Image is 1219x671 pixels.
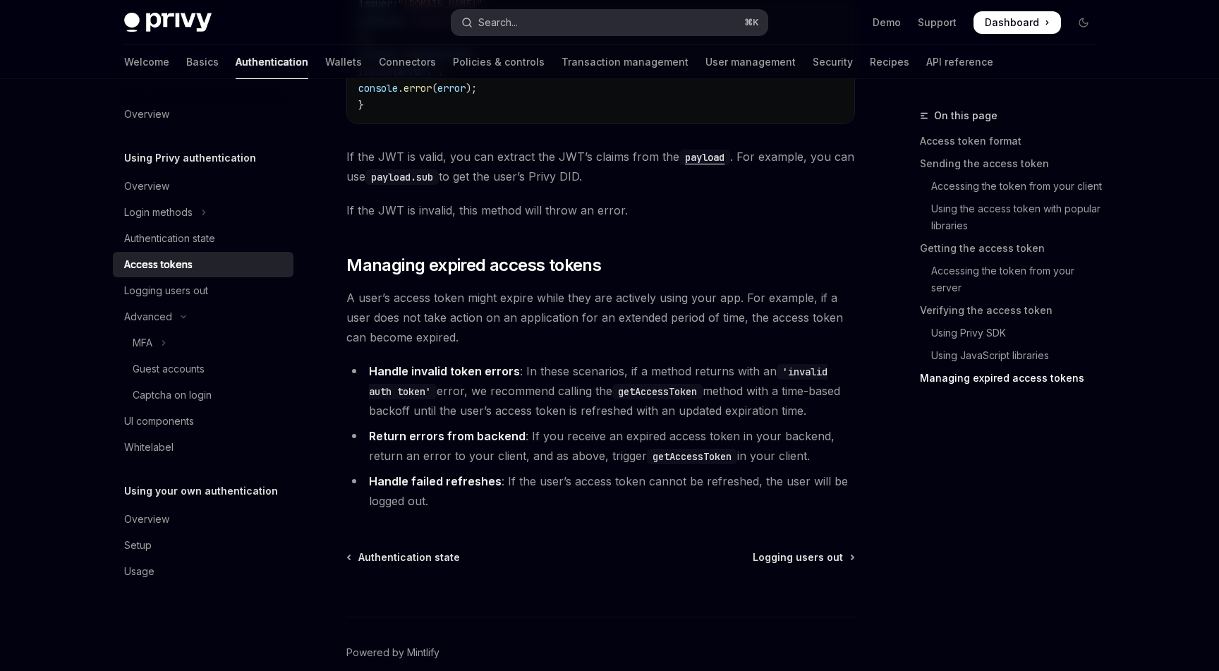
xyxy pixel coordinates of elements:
span: On this page [934,107,997,124]
a: Logging users out [753,550,854,564]
a: Using JavaScript libraries [920,344,1106,367]
span: A user’s access token might expire while they are actively using your app. For example, if a user... [346,288,855,347]
div: Search... [478,14,518,31]
div: Setup [124,537,152,554]
div: Captcha on login [133,387,212,404]
code: payload [679,150,730,165]
span: If the JWT is valid, you can extract the JWT’s claims from the . For example, you can use to get ... [346,147,855,186]
img: dark logo [124,13,212,32]
span: Managing expired access tokens [346,254,601,277]
a: Overview [113,102,293,127]
div: UI components [124,413,194,430]
a: Getting the access token [920,237,1106,260]
strong: Return errors from backend [369,429,526,443]
a: Managing expired access tokens [920,367,1106,389]
button: Open search [451,10,768,35]
a: Setup [113,533,293,558]
a: Recipes [870,45,909,79]
div: MFA [133,334,152,351]
span: Logging users out [753,550,843,564]
a: UI components [113,409,293,434]
a: payload [679,150,730,164]
a: Authentication state [348,550,460,564]
span: console [358,82,398,95]
a: Using Privy SDK [920,322,1106,344]
li: : In these scenarios, if a method returns with an error, we recommend calling the method with a t... [346,361,855,421]
a: Powered by Mintlify [346,646,439,660]
code: getAccessToken [647,449,737,464]
a: Connectors [379,45,436,79]
a: Wallets [325,45,362,79]
button: Toggle Advanced section [113,304,293,330]
a: Sending the access token [920,152,1106,175]
a: Dashboard [974,11,1061,34]
code: payload.sub [365,169,439,185]
div: Whitelabel [124,439,174,456]
a: Welcome [124,45,169,79]
a: Authentication state [113,226,293,251]
span: ( [432,82,437,95]
a: API reference [926,45,993,79]
span: Dashboard [985,16,1039,30]
code: 'invalid auth token' [369,364,827,399]
a: Security [813,45,853,79]
span: ); [466,82,477,95]
li: : If the user’s access token cannot be refreshed, the user will be logged out. [346,471,855,511]
a: Usage [113,559,293,584]
div: Overview [124,106,169,123]
a: Overview [113,174,293,199]
div: Guest accounts [133,361,205,377]
button: Toggle MFA section [113,330,293,356]
button: Toggle Login methods section [113,200,293,225]
a: Transaction management [562,45,689,79]
strong: Handle invalid token errors [369,364,520,378]
a: Whitelabel [113,435,293,460]
div: Authentication state [124,230,215,247]
div: Advanced [124,308,172,325]
h5: Using Privy authentication [124,150,256,167]
a: Guest accounts [113,356,293,382]
div: Overview [124,511,169,528]
span: ⌘ K [744,17,759,28]
a: Basics [186,45,219,79]
a: Verifying the access token [920,299,1106,322]
a: Overview [113,507,293,532]
span: . [398,82,404,95]
h5: Using your own authentication [124,483,278,500]
span: Authentication state [358,550,460,564]
span: If the JWT is invalid, this method will throw an error. [346,200,855,220]
a: Access token format [920,130,1106,152]
a: Captcha on login [113,382,293,408]
li: : If you receive an expired access token in your backend, return an error to your client, and as ... [346,426,855,466]
a: Policies & controls [453,45,545,79]
a: Authentication [236,45,308,79]
a: Logging users out [113,278,293,303]
a: Support [918,16,957,30]
div: Overview [124,178,169,195]
button: Toggle dark mode [1072,11,1095,34]
div: Access tokens [124,256,193,273]
a: Demo [873,16,901,30]
div: Logging users out [124,282,208,299]
a: User management [705,45,796,79]
strong: Handle failed refreshes [369,474,502,488]
span: error [437,82,466,95]
code: getAccessToken [612,384,703,399]
a: Accessing the token from your client [920,175,1106,198]
a: Accessing the token from your server [920,260,1106,299]
span: error [404,82,432,95]
a: Access tokens [113,252,293,277]
a: Using the access token with popular libraries [920,198,1106,237]
span: } [358,99,364,111]
div: Login methods [124,204,193,221]
div: Usage [124,563,154,580]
